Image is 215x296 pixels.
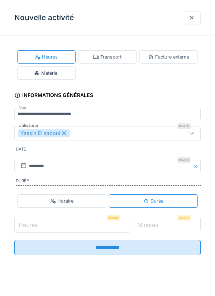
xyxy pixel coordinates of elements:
[177,123,191,129] div: Requis
[17,221,39,229] label: Heures
[16,146,201,154] label: Date
[136,221,159,229] label: Minutes
[14,13,74,22] h3: Nouvelle activité
[93,54,121,60] div: Transport
[35,54,58,60] div: Heures
[16,178,201,186] label: Durée
[34,70,58,77] div: Matériel
[18,129,70,137] div: Yassin El aadoui
[17,105,29,111] label: Nom
[17,122,40,129] label: Utilisateur
[107,215,120,221] div: Requis
[193,160,201,172] button: Close
[177,157,191,163] div: Requis
[50,198,73,204] div: Horaire
[143,198,163,204] div: Durée
[177,215,191,221] div: Requis
[148,54,189,60] div: Facture externe
[14,90,93,102] div: Informations générales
